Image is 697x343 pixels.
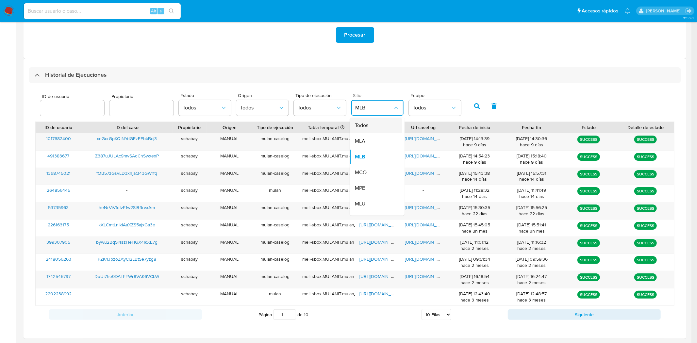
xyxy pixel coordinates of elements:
[160,8,162,14] span: s
[151,8,156,14] span: Alt
[683,15,694,21] span: 3.156.0
[646,8,683,14] p: sandra.chabay@mercadolibre.com
[685,8,692,14] a: Salir
[24,7,181,15] input: Buscar usuario o caso...
[625,8,630,14] a: Notificaciones
[582,8,618,14] span: Accesos rápidos
[165,7,178,16] button: search-icon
